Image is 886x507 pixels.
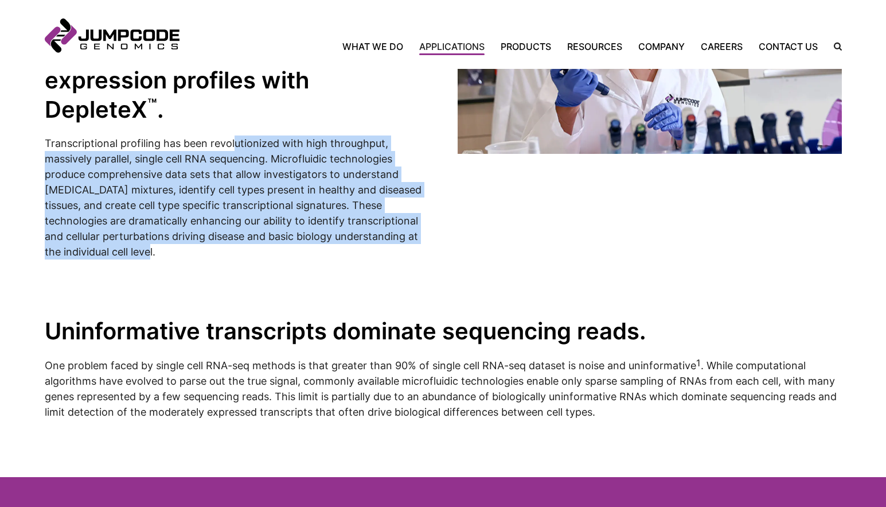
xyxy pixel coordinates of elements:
a: Company [630,40,693,53]
nav: Primary Navigation [179,40,826,53]
a: Applications [411,40,493,53]
sup: ™ [147,95,157,113]
p: Transcriptional profiling has been revolutionized with high throughput, massively parallel, singl... [45,136,429,260]
a: Products [493,40,559,53]
h2: Uninformative transcripts dominate sequencing reads. [45,317,842,346]
p: One problem faced by single cell RNA-seq methods is that greater than 90% of single cell RNA-seq ... [45,357,842,420]
a: Contact Us [751,40,826,53]
sup: 1 [696,358,701,367]
a: Resources [559,40,630,53]
a: What We Do [342,40,411,53]
h2: Gain a deeper view of single cell expression profiles with DepleteX . [45,37,429,124]
a: Careers [693,40,751,53]
label: Search the site. [826,42,842,51]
